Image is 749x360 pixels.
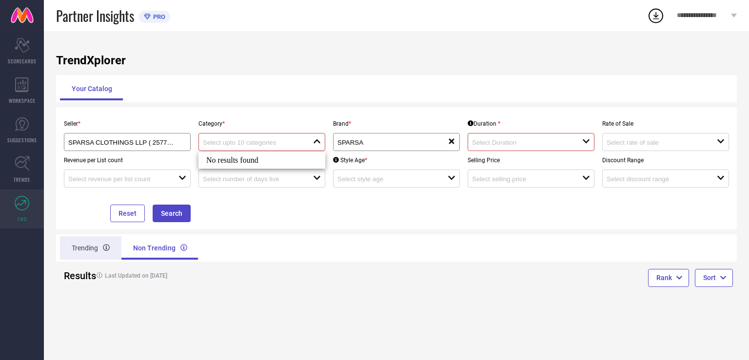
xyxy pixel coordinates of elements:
p: Category [198,120,325,127]
p: Rate of Sale [602,120,729,127]
div: Style Age [333,157,367,164]
span: SUGGESTIONS [7,136,37,144]
button: Sort [695,269,733,286]
div: No results found [198,152,325,169]
input: Select discount range [607,175,706,183]
h4: Last Updated on [DATE] [92,272,361,279]
button: Reset [110,205,145,222]
span: Partner Insights [56,6,134,26]
input: Select number of days live [203,175,302,183]
input: Select revenue per list count [68,175,167,183]
div: Duration [468,120,500,127]
input: Select upto 10 categories [203,139,302,146]
input: Select selling price [472,175,571,183]
span: SCORECARDS [8,57,37,65]
div: SPARSA CLOTHINGS LLP ( 25775 ) [68,137,186,147]
h1: TrendXplorer [56,54,737,67]
p: Selling Price [468,157,594,164]
input: Select seller [68,139,175,146]
h2: Results [64,270,84,282]
input: Select brands [337,139,436,146]
input: Select rate of sale [607,139,706,146]
button: Rank [648,269,689,286]
p: Seller [64,120,191,127]
span: WORKSPACE [9,97,36,104]
span: PRO [151,13,165,20]
p: Discount Range [602,157,729,164]
p: Revenue per List count [64,157,191,164]
span: TRENDS [14,176,30,183]
div: Open download list [647,7,665,24]
input: Select Duration [472,139,571,146]
input: Select style age [337,175,436,183]
div: Your Catalog [60,77,124,100]
button: Search [153,205,191,222]
div: Non Trending [121,236,199,260]
p: Brand [333,120,460,127]
span: FWD [18,215,27,223]
div: Trending [60,236,121,260]
div: SPARSA [337,137,448,147]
